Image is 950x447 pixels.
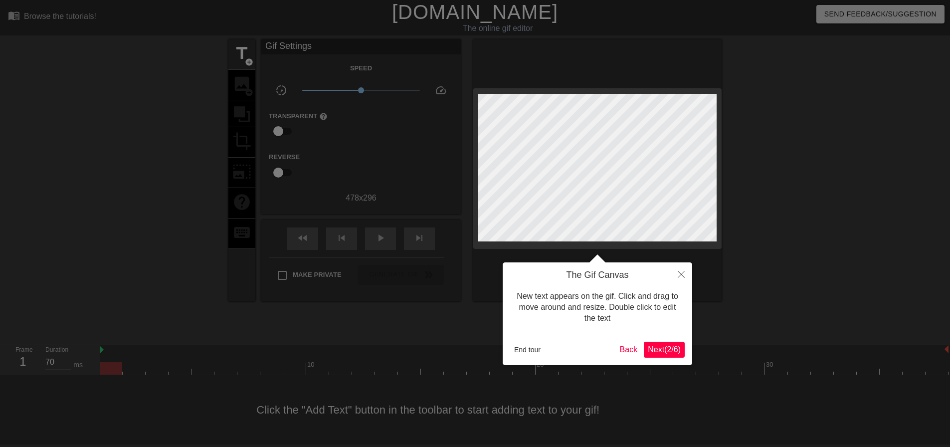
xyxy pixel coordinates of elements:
[670,262,692,285] button: Close
[616,342,642,358] button: Back
[510,281,685,334] div: New text appears on the gif. Click and drag to move around and resize. Double click to edit the text
[644,342,685,358] button: Next
[648,345,681,354] span: Next ( 2 / 6 )
[510,342,545,357] button: End tour
[510,270,685,281] h4: The Gif Canvas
